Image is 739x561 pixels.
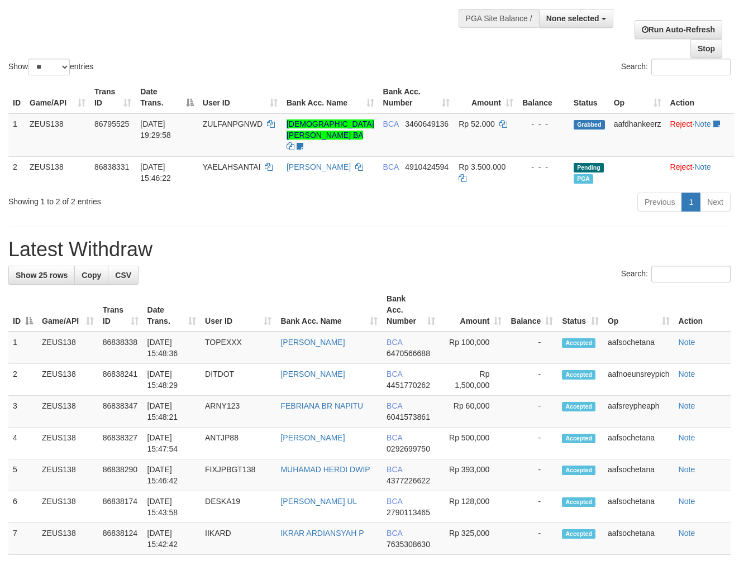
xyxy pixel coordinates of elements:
[574,163,604,172] span: Pending
[136,81,198,113] th: Date Trans.: activate to sort column descending
[459,119,495,128] span: Rp 52.000
[440,428,507,459] td: Rp 500,000
[574,174,593,184] span: Marked by aafnoeunsreypich
[8,523,37,555] td: 7
[280,465,370,474] a: MUHAMAD HERDI DWIP
[98,428,143,459] td: 86838327
[440,491,507,523] td: Rp 128,000
[383,162,399,171] span: BCA
[140,162,171,183] span: [DATE] 15:46:22
[387,540,430,549] span: Copy 7635308630 to clipboard
[440,523,507,555] td: Rp 325,000
[557,289,603,332] th: Status: activate to sort column ascending
[679,465,695,474] a: Note
[387,497,402,506] span: BCA
[98,289,143,332] th: Trans ID: activate to sort column ascending
[562,466,595,475] span: Accepted
[539,9,613,28] button: None selected
[201,428,276,459] td: ANTJP88
[280,370,345,378] a: [PERSON_NAME]
[280,529,364,538] a: IKRAR ARDIANSYAH P
[666,156,734,188] td: ·
[690,39,722,58] a: Stop
[8,156,25,188] td: 2
[287,119,374,140] a: [DEMOGRAPHIC_DATA][PERSON_NAME] BA
[383,119,399,128] span: BCA
[90,81,136,113] th: Trans ID: activate to sort column ascending
[280,433,345,442] a: [PERSON_NAME]
[37,396,98,428] td: ZEUS138
[198,81,282,113] th: User ID: activate to sort column ascending
[387,370,402,378] span: BCA
[635,20,722,39] a: Run Auto-Refresh
[98,491,143,523] td: 86838174
[25,113,90,157] td: ZEUS138
[651,266,731,282] input: Search:
[621,266,731,282] label: Search:
[506,523,557,555] td: -
[143,523,201,555] td: [DATE] 15:42:42
[679,401,695,410] a: Note
[506,289,557,332] th: Balance: activate to sort column ascending
[8,459,37,491] td: 5
[37,364,98,396] td: ZEUS138
[282,81,379,113] th: Bank Acc. Name: activate to sort column ascending
[546,14,599,23] span: None selected
[143,396,201,428] td: [DATE] 15:48:21
[143,459,201,491] td: [DATE] 15:46:42
[8,491,37,523] td: 6
[666,113,734,157] td: ·
[387,465,402,474] span: BCA
[609,81,666,113] th: Op: activate to sort column ascending
[8,289,37,332] th: ID: activate to sort column descending
[387,349,430,358] span: Copy 6470566688 to clipboard
[382,289,440,332] th: Bank Acc. Number: activate to sort column ascending
[8,238,731,261] h1: Latest Withdraw
[387,476,430,485] span: Copy 4377226622 to clipboard
[440,396,507,428] td: Rp 60,000
[37,289,98,332] th: Game/API: activate to sort column ascending
[201,364,276,396] td: DITDOT
[115,271,131,280] span: CSV
[379,81,455,113] th: Bank Acc. Number: activate to sort column ascending
[603,459,674,491] td: aafsochetana
[8,332,37,364] td: 1
[37,428,98,459] td: ZEUS138
[108,266,139,285] a: CSV
[280,338,345,347] a: [PERSON_NAME]
[8,191,299,207] div: Showing 1 to 2 of 2 entries
[522,118,565,130] div: - - -
[700,193,731,212] a: Next
[201,491,276,523] td: DESKA19
[387,413,430,421] span: Copy 6041573861 to clipboard
[518,81,569,113] th: Balance
[562,497,595,507] span: Accepted
[603,396,674,428] td: aafsreypheaph
[287,162,351,171] a: [PERSON_NAME]
[679,529,695,538] a: Note
[679,433,695,442] a: Note
[562,338,595,348] span: Accepted
[440,459,507,491] td: Rp 393,000
[143,428,201,459] td: [DATE] 15:47:54
[679,338,695,347] a: Note
[387,381,430,390] span: Copy 4451770262 to clipboard
[8,59,93,75] label: Show entries
[140,119,171,140] span: [DATE] 19:29:58
[82,271,101,280] span: Copy
[280,401,363,410] a: FEBRIANA BR NAPITU
[143,364,201,396] td: [DATE] 15:48:29
[387,338,402,347] span: BCA
[440,289,507,332] th: Amount: activate to sort column ascending
[280,497,357,506] a: [PERSON_NAME] UL
[74,266,108,285] a: Copy
[98,523,143,555] td: 86838124
[609,113,666,157] td: aafdhankeerz
[387,444,430,453] span: Copy 0292699750 to clipboard
[506,364,557,396] td: -
[203,119,263,128] span: ZULFANPGNWD
[506,396,557,428] td: -
[694,162,711,171] a: Note
[603,289,674,332] th: Op: activate to sort column ascending
[454,81,518,113] th: Amount: activate to sort column ascending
